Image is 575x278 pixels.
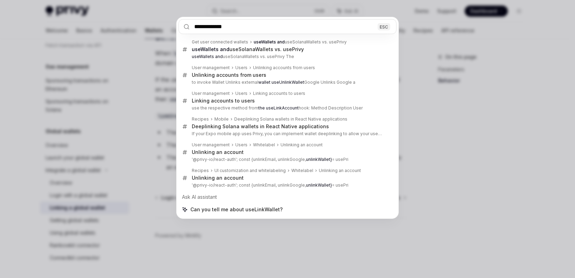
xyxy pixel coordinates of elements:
div: User management [192,142,230,148]
div: Mobile [214,116,229,122]
div: Whitelabel [253,142,275,148]
b: useWallets and [192,54,223,59]
div: Get user connected wallets [192,39,248,45]
p: '@privy-io/react-auth'; const {unlinkEmail, unlinkGoogle, = usePri [192,182,382,188]
div: useSolanaWallets vs. usePrivy [254,39,347,45]
div: Linking accounts to users [192,98,255,104]
span: Can you tell me about useLinkWallet? [190,206,283,213]
div: User management [192,65,230,71]
p: useSolanaWallets vs. usePrivy The [192,54,382,59]
b: wallet useUnlinkWallet [258,80,304,85]
div: Whitelabel [291,168,313,173]
div: ESC [378,23,390,30]
p: to invoke Wallet Unlinks external Google Unlinks Google a [192,80,382,85]
div: Linking accounts to users [253,91,305,96]
div: Ask AI assistant [179,191,396,203]
div: Unlinking an account [281,142,323,148]
div: useSolanaWallets vs. usePrivy [192,46,304,52]
div: User management [192,91,230,96]
div: Unlinking an account [319,168,361,173]
div: Unlinking an account [192,149,244,155]
div: Deeplinking Solana wallets in React Native applications [192,123,329,130]
b: useWallets and [254,39,285,44]
div: Deeplinking Solana wallets in React Native applications [234,116,347,122]
div: Users [235,91,247,96]
div: Recipes [192,168,209,173]
div: Recipes [192,116,209,122]
b: the useLinkAccount [258,105,299,111]
p: If your Expo mobile app uses Privy, you can implement wallet deeplinking to allow your users to conn [192,131,382,137]
div: Users [235,65,247,71]
b: unlinkWallet} [306,182,332,188]
b: useWallets and [192,46,229,52]
div: Unlinking an account [192,175,244,181]
b: unlinkWallet} [306,157,332,162]
div: Unlinking accounts from users [253,65,315,71]
p: use the respective method from hook: Method Description User [192,105,382,111]
div: Users [235,142,247,148]
div: Unlinking accounts from users [192,72,266,78]
div: UI customization and whitelabeling [214,168,286,173]
p: '@privy-io/react-auth'; const {unlinkEmail, unlinkGoogle, = usePri [192,157,382,162]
